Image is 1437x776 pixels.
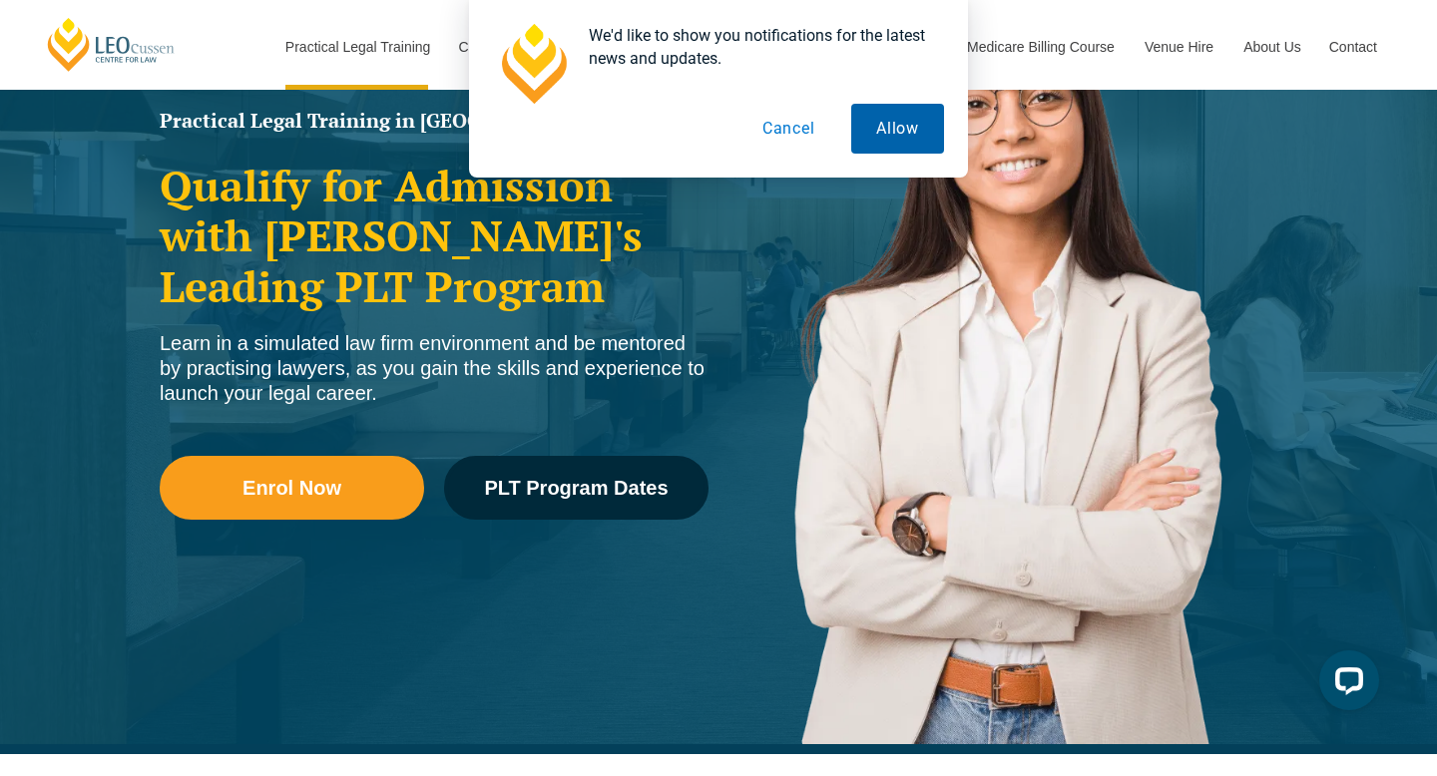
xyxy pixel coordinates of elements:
[493,24,573,104] img: notification icon
[160,161,709,311] h2: Qualify for Admission with [PERSON_NAME]'s Leading PLT Program
[484,478,668,498] span: PLT Program Dates
[737,104,840,154] button: Cancel
[160,456,424,520] a: Enrol Now
[851,104,944,154] button: Allow
[160,331,709,406] div: Learn in a simulated law firm environment and be mentored by practising lawyers, as you gain the ...
[242,478,341,498] span: Enrol Now
[1303,642,1387,726] iframe: LiveChat chat widget
[444,456,709,520] a: PLT Program Dates
[573,24,944,70] div: We'd like to show you notifications for the latest news and updates.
